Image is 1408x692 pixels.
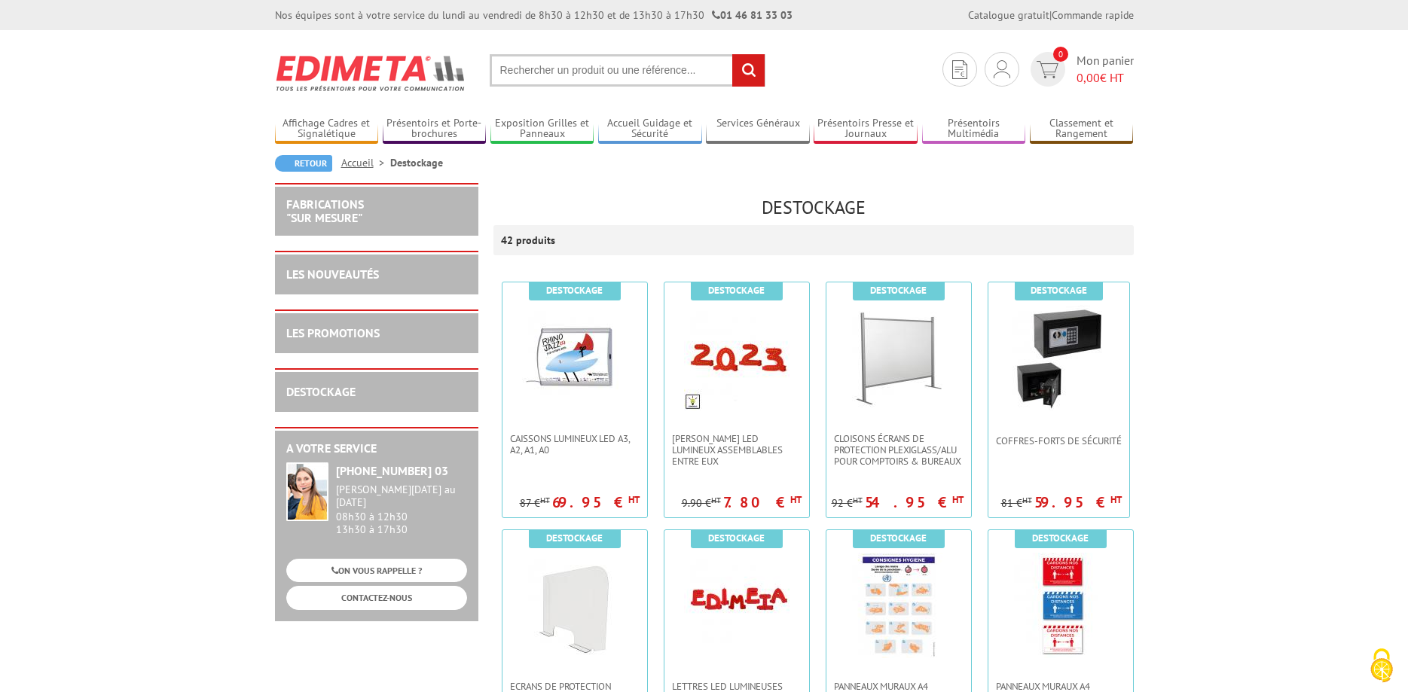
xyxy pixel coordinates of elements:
[732,54,765,87] input: rechercher
[1022,495,1032,505] sup: HT
[1006,305,1111,410] img: Coffres-forts de sécurité
[275,155,332,172] a: Retour
[870,532,927,544] b: Destockage
[996,435,1122,447] span: Coffres-forts de sécurité
[865,498,964,507] p: 54.95 €
[994,60,1010,78] img: devis rapide
[286,559,467,582] a: ON VOUS RAPPELLE ?
[870,284,927,297] b: Destockage
[1052,8,1134,22] a: Commande rapide
[712,8,793,22] strong: 01 46 81 33 03
[708,532,765,544] b: Destockage
[336,483,467,509] div: [PERSON_NAME][DATE] au [DATE]
[552,498,640,507] p: 69.95 €
[275,45,467,101] img: Edimeta
[826,433,971,467] a: Cloisons Écrans de protection Plexiglass/Alu pour comptoirs & Bureaux
[1030,117,1134,142] a: Classement et Rangement
[1027,52,1134,87] a: devis rapide 0 Mon panier 0,00€ HT
[383,117,487,142] a: Présentoirs et Porte-brochures
[664,433,809,467] a: [PERSON_NAME] LED lumineux assemblables entre eux
[762,196,866,219] span: Destockage
[846,305,951,410] img: Cloisons Écrans de protection Plexiglass/Alu pour comptoirs & Bureaux
[501,225,557,255] p: 42 produits
[1355,641,1408,692] button: Cookies (fenêtre modale)
[672,433,802,467] span: [PERSON_NAME] LED lumineux assemblables entre eux
[834,433,964,467] span: Cloisons Écrans de protection Plexiglass/Alu pour comptoirs & Bureaux
[684,553,790,658] img: Lettres LED lumineuses assemblables entre elles
[790,493,802,506] sup: HT
[1031,284,1087,297] b: Destockage
[1037,61,1058,78] img: devis rapide
[814,117,918,142] a: Présentoirs Presse et Journaux
[286,462,328,521] img: widget-service.jpg
[706,117,810,142] a: Services Généraux
[968,8,1049,22] a: Catalogue gratuit
[922,117,1026,142] a: Présentoirs Multimédia
[1363,647,1400,684] img: Cookies (fenêtre modale)
[275,8,793,23] div: Nos équipes sont à votre service du lundi au vendredi de 8h30 à 12h30 et de 13h30 à 17h30
[286,442,467,456] h2: A votre service
[628,493,640,506] sup: HT
[1032,532,1089,544] b: Destockage
[520,498,550,509] p: 87 €
[286,384,356,399] a: DESTOCKAGE
[846,553,951,658] img: Panneaux muraux A4
[286,325,380,340] a: LES PROMOTIONS
[1034,498,1122,507] p: 59.95 €
[336,463,448,478] strong: [PHONE_NUMBER] 03
[286,197,364,225] a: FABRICATIONS"Sur Mesure"
[708,284,765,297] b: Destockage
[598,117,702,142] a: Accueil Guidage et Sécurité
[968,8,1134,23] div: |
[1110,493,1122,506] sup: HT
[540,495,550,505] sup: HT
[1001,498,1032,509] p: 81 €
[723,498,802,507] p: 7.80 €
[546,284,603,297] b: Destockage
[1008,553,1113,658] img: Panneaux muraux A4
[832,498,863,509] p: 92 €
[336,483,467,535] div: 08h30 à 12h30 13h30 à 17h30
[490,54,765,87] input: Rechercher un produit ou une référence...
[286,586,467,609] a: CONTACTEZ-NOUS
[275,117,379,142] a: Affichage Cadres et Signalétique
[286,267,379,282] a: LES NOUVEAUTÉS
[682,498,721,509] p: 9.90 €
[522,553,628,658] img: ECRANS DE PROTECTION PLEXIGLASS TRANSPARENT - Pieds plats
[510,433,640,456] span: Caissons lumineux LED A3, A2, A1, A0
[853,495,863,505] sup: HT
[952,60,967,79] img: devis rapide
[522,305,628,410] img: Caissons lumineux LED A3, A2, A1, A0
[988,435,1129,447] a: Coffres-forts de sécurité
[546,532,603,544] b: Destockage
[711,495,721,505] sup: HT
[1077,52,1134,87] span: Mon panier
[1077,70,1100,85] span: 0,00
[1077,69,1134,87] span: € HT
[390,155,443,170] li: Destockage
[684,305,790,410] img: Chiffres LED lumineux assemblables entre eux
[1053,47,1068,62] span: 0
[490,117,594,142] a: Exposition Grilles et Panneaux
[502,433,647,456] a: Caissons lumineux LED A3, A2, A1, A0
[952,493,964,506] sup: HT
[341,156,390,169] a: Accueil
